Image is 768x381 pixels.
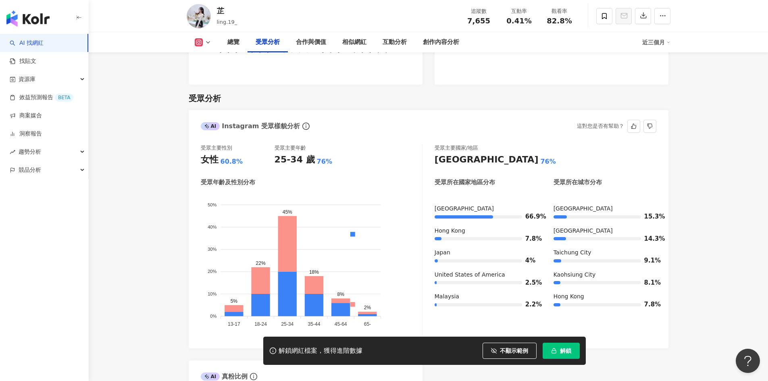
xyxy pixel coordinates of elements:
div: 觀看率 [544,7,575,15]
div: 追蹤數 [464,7,494,15]
span: 解鎖 [560,348,571,354]
div: 總覽 [227,37,239,47]
div: AI [201,122,220,130]
div: 真粉比例 [201,372,248,381]
div: 受眾所在城市分布 [554,178,602,187]
span: rise [10,149,15,155]
tspan: 25-34 [281,321,293,327]
div: Instagram 受眾樣貌分析 [201,122,300,131]
span: 競品分析 [19,161,41,179]
span: info-circle [301,121,311,131]
div: 受眾主要性別 [201,144,232,152]
div: 合作與價值 [296,37,326,47]
tspan: 20% [208,269,216,274]
span: 15.3% [644,214,656,220]
span: ling.19_ [217,19,237,25]
a: searchAI 找網紅 [10,39,44,47]
span: 7.8% [525,236,537,242]
div: 創作內容分析 [423,37,459,47]
div: 受眾分析 [189,93,221,104]
span: 2.5% [525,280,537,286]
span: 2.2% [525,302,537,308]
span: like [631,123,637,129]
tspan: 18-24 [254,321,267,327]
button: 解鎖 [543,343,580,359]
div: 76% [317,157,332,166]
span: 7.8% [644,302,656,308]
div: [GEOGRAPHIC_DATA] [554,227,656,235]
span: 9.1% [644,258,656,264]
tspan: 13-17 [227,321,240,327]
div: Malaysia [435,293,537,301]
tspan: 35-44 [308,321,320,327]
img: logo [6,10,50,27]
div: 受眾主要年齡 [275,144,306,152]
div: 受眾年齡及性別分布 [201,178,255,187]
div: 芷 [217,6,237,16]
div: Kaohsiung City [554,271,656,279]
div: AI [201,373,220,381]
span: 14.3% [644,236,656,242]
button: 不顯示範例 [483,343,537,359]
tspan: 65- [364,321,370,327]
div: 女性 [201,154,219,166]
tspan: 40% [208,225,216,229]
tspan: 10% [208,291,216,296]
div: Hong Kong [435,227,537,235]
div: [GEOGRAPHIC_DATA] [435,205,537,213]
a: 洞察報告 [10,130,42,138]
tspan: 45-64 [334,321,347,327]
a: 效益預測報告BETA [10,94,73,102]
span: 4% [525,258,537,264]
span: 66.9% [525,214,537,220]
div: Japan [435,249,537,257]
span: 7,655 [467,17,490,25]
div: Taichung City [554,249,656,257]
div: 相似網紅 [342,37,366,47]
div: 受眾所在國家地區分布 [435,178,495,187]
tspan: 30% [208,247,216,252]
div: 互動率 [504,7,535,15]
tspan: 50% [208,202,216,207]
div: 25-34 歲 [275,154,315,166]
div: 76% [540,157,556,166]
a: 商案媒合 [10,112,42,120]
div: 互動分析 [383,37,407,47]
div: [GEOGRAPHIC_DATA] [435,154,539,166]
span: 趨勢分析 [19,143,41,161]
div: 受眾分析 [256,37,280,47]
div: 60.8% [221,157,243,166]
div: [GEOGRAPHIC_DATA] [554,205,656,213]
span: 0.41% [506,17,531,25]
a: 找貼文 [10,57,36,65]
div: 解鎖網紅檔案，獲得進階數據 [279,347,362,355]
div: 這對您是否有幫助？ [577,120,624,132]
span: 不顯示範例 [500,348,528,354]
img: KOL Avatar [187,4,211,28]
div: Hong Kong [554,293,656,301]
span: 82.8% [547,17,572,25]
tspan: 0% [210,314,216,319]
div: 受眾主要國家/地區 [435,144,478,152]
span: dislike [647,123,653,129]
div: 近三個月 [642,36,670,49]
div: United States of America [435,271,537,279]
span: 資源庫 [19,70,35,88]
span: 8.1% [644,280,656,286]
